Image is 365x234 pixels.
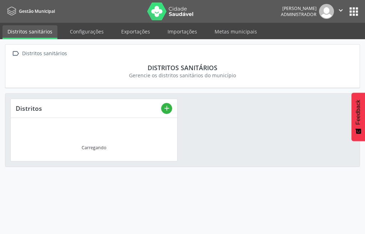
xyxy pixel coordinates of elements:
div: Gerencie os distritos sanitários do município [15,72,350,79]
a: Metas municipais [210,25,262,38]
span: Administrador [281,11,317,17]
a:  Distritos sanitários [10,48,68,59]
button:  [334,4,348,19]
span: Gestão Municipal [19,8,55,14]
a: Gestão Municipal [5,5,55,17]
div: Distritos sanitários [15,64,350,72]
a: Configurações [65,25,109,38]
i:  [337,6,345,14]
span: Feedback [355,100,361,125]
i:  [10,48,21,59]
a: Exportações [116,25,155,38]
div: Distritos [16,104,161,112]
a: Importações [163,25,202,38]
i: add [163,104,171,112]
div: [PERSON_NAME] [281,5,317,11]
button: Feedback - Mostrar pesquisa [351,93,365,141]
a: Distritos sanitários [2,25,57,39]
button: add [161,103,172,114]
button: apps [348,5,360,18]
img: img [319,4,334,19]
div: Carregando [82,145,106,151]
div: Distritos sanitários [21,48,68,59]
